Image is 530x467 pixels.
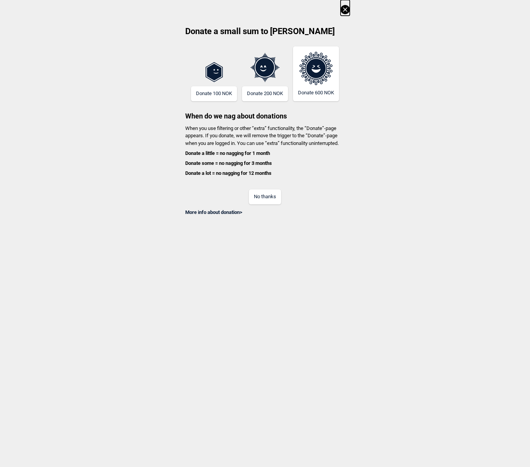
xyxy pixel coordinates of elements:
[249,189,281,204] button: No thanks
[191,86,237,101] button: Donate 100 NOK
[180,26,350,43] h2: Donate a small sum to [PERSON_NAME]
[180,101,350,121] h3: When do we nag about donations
[180,125,350,177] p: When you use filtering or other “extra” functionality, the “Donate”-page appears. If you donate, ...
[185,209,242,215] a: More info about donation>
[242,86,288,101] button: Donate 200 NOK
[185,170,272,176] b: Donate a lot = no nagging for 12 months
[185,160,272,166] b: Donate some = no nagging for 3 months
[293,46,339,101] button: Donate 600 NOK
[185,150,270,156] b: Donate a little = no nagging for 1 month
